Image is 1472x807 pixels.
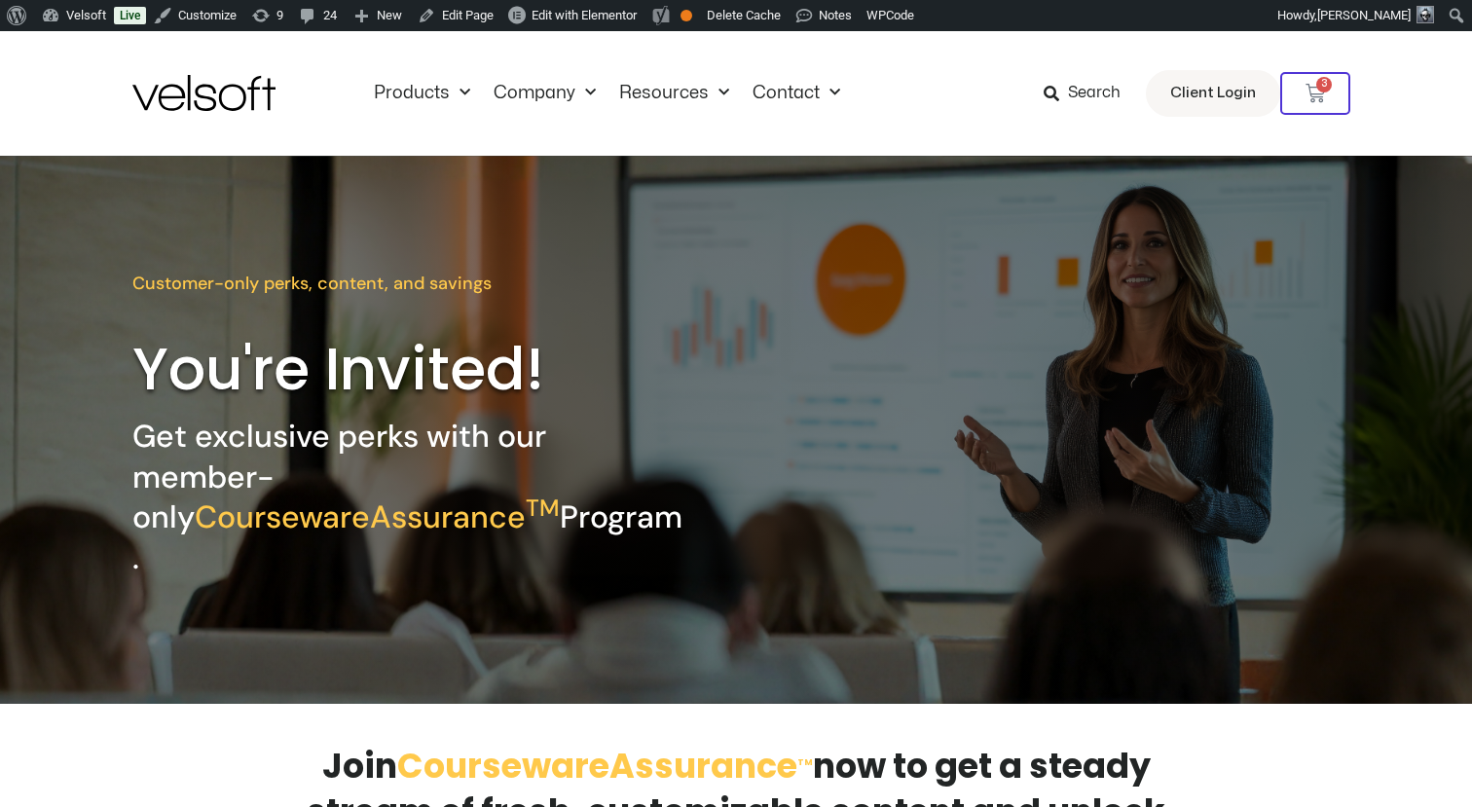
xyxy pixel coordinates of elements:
[1044,77,1134,110] a: Search
[681,10,692,21] div: OK
[526,493,560,523] sup: TM
[132,271,564,297] p: Customer-only perks, content, and savings
[1316,77,1332,92] span: 3
[532,8,637,22] span: Edit with Elementor
[1317,8,1411,22] span: [PERSON_NAME]
[132,331,813,407] h2: You're Invited!
[195,496,560,537] span: CoursewareAssurance
[362,83,852,104] nav: Menu
[114,7,146,24] a: Live
[797,756,813,768] span: TM
[397,742,797,789] span: CoursewareAssurance
[132,416,682,578] span: Get exclusive perks with our member-only Program.
[482,83,607,104] a: CompanyMenu Toggle
[1170,81,1256,106] span: Client Login
[607,83,741,104] a: ResourcesMenu Toggle
[132,75,276,111] img: Velsoft Training Materials
[362,83,482,104] a: ProductsMenu Toggle
[741,83,852,104] a: ContactMenu Toggle
[1146,70,1280,117] a: Client Login
[1280,72,1350,115] a: 3
[1068,81,1121,106] span: Search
